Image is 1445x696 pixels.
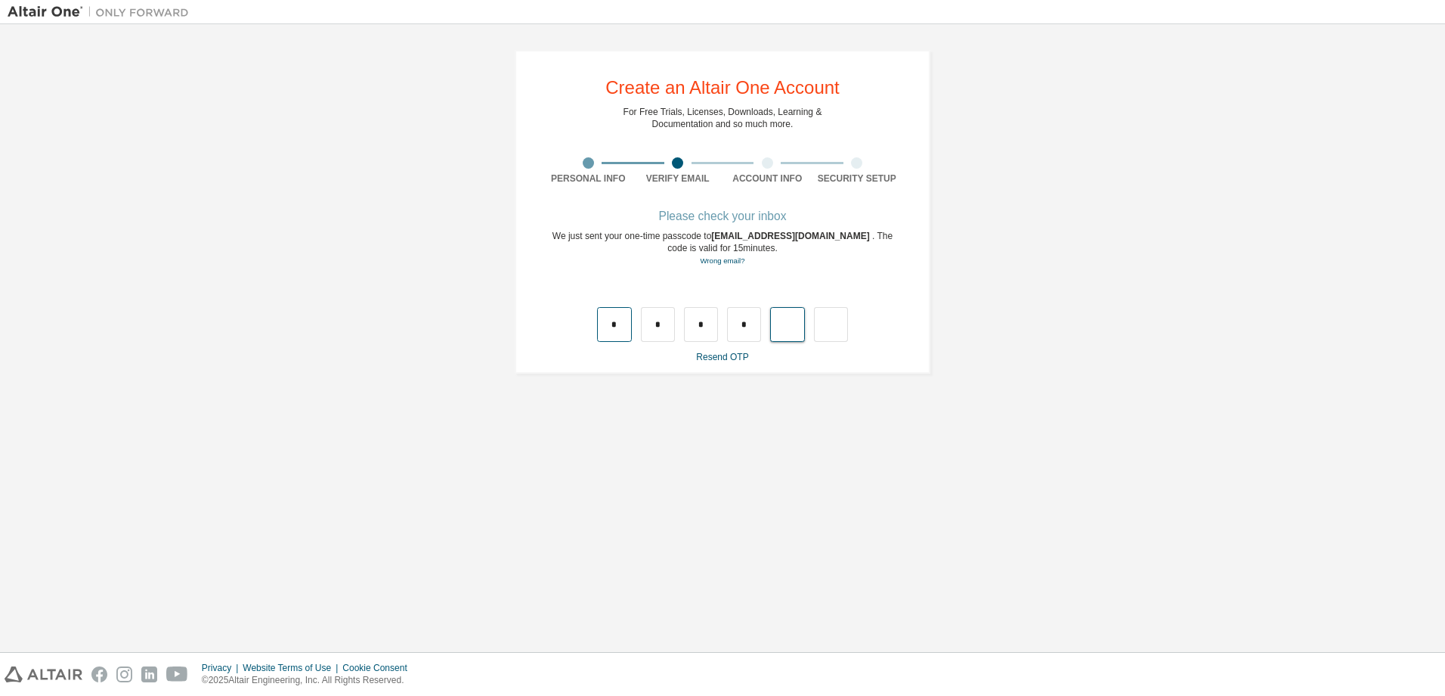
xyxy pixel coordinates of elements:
div: Personal Info [543,172,633,185]
div: Privacy [202,662,243,674]
div: Verify Email [633,172,723,185]
a: Resend OTP [696,352,748,362]
div: Cookie Consent [342,662,416,674]
img: instagram.svg [116,666,132,682]
span: [EMAIL_ADDRESS][DOMAIN_NAME] [711,231,872,241]
img: altair_logo.svg [5,666,82,682]
img: facebook.svg [91,666,107,682]
img: Altair One [8,5,196,20]
div: Please check your inbox [543,212,902,221]
div: Create an Altair One Account [605,79,840,97]
a: Go back to the registration form [700,256,744,265]
div: We just sent your one-time passcode to . The code is valid for 15 minutes. [543,230,902,267]
p: © 2025 Altair Engineering, Inc. All Rights Reserved. [202,674,416,687]
img: linkedin.svg [141,666,157,682]
div: Account Info [722,172,812,185]
div: Website Terms of Use [243,662,342,674]
div: For Free Trials, Licenses, Downloads, Learning & Documentation and so much more. [623,106,822,130]
div: Security Setup [812,172,902,185]
img: youtube.svg [166,666,188,682]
